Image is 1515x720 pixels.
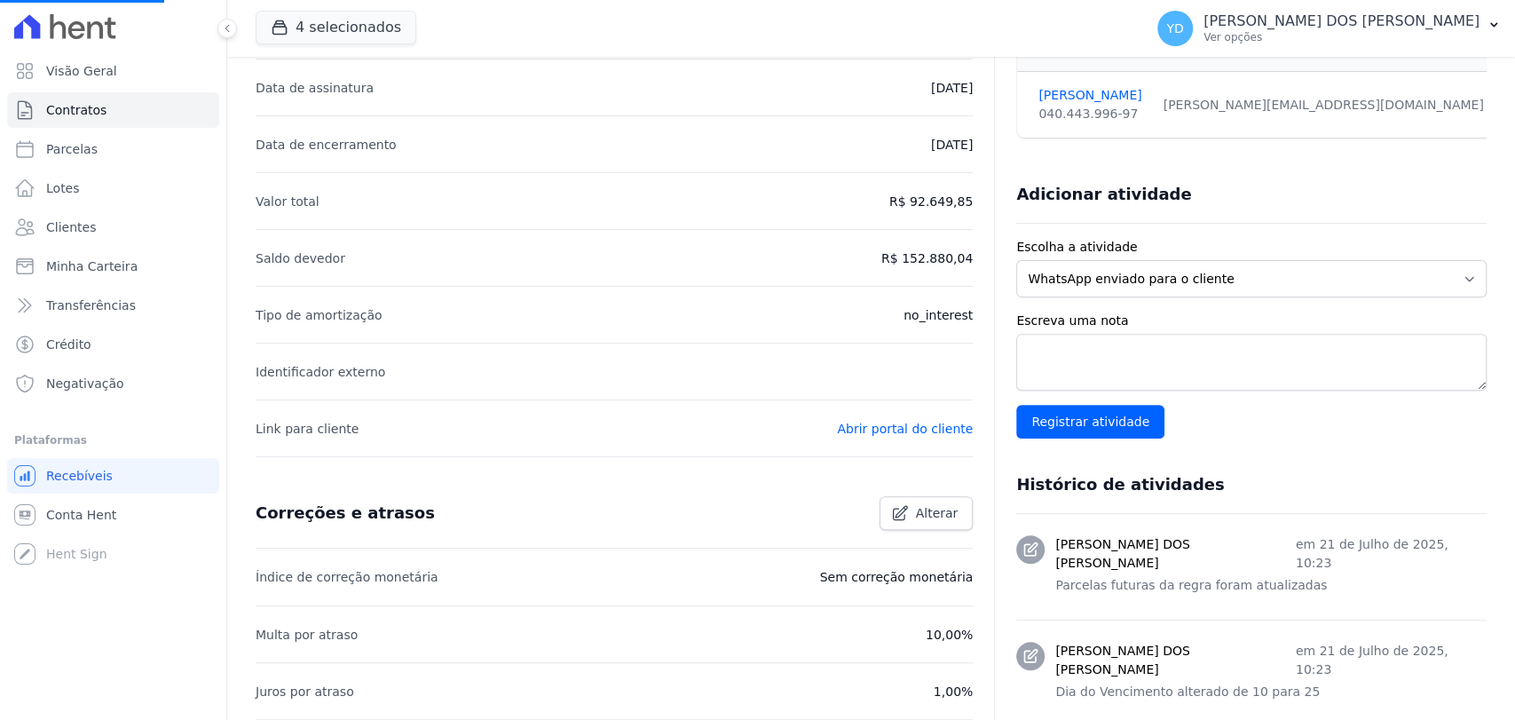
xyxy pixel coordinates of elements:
label: Escreva uma nota [1016,312,1487,330]
h3: Adicionar atividade [1016,184,1191,205]
h3: Histórico de atividades [1016,474,1224,495]
p: [DATE] [931,134,973,155]
a: Transferências [7,288,219,323]
p: 1,00% [934,681,973,702]
p: [DATE] [931,77,973,99]
button: 4 selecionados [256,11,416,44]
a: Parcelas [7,131,219,167]
p: Juros por atraso [256,681,354,702]
a: [PERSON_NAME] [1038,86,1141,105]
a: Crédito [7,327,219,362]
a: Visão Geral [7,53,219,89]
p: em 21 de Julho de 2025, 10:23 [1296,642,1487,679]
p: [PERSON_NAME] DOS [PERSON_NAME] [1203,12,1479,30]
p: R$ 92.649,85 [889,191,973,212]
a: Minha Carteira [7,249,219,284]
p: Data de assinatura [256,77,374,99]
p: Índice de correção monetária [256,566,438,588]
span: Clientes [46,218,96,236]
p: em 21 de Julho de 2025, 10:23 [1296,535,1487,573]
label: Escolha a atividade [1016,238,1487,257]
p: Data de encerramento [256,134,397,155]
span: YD [1166,22,1183,35]
span: Visão Geral [46,62,117,80]
p: Valor total [256,191,320,212]
button: YD [PERSON_NAME] DOS [PERSON_NAME] Ver opções [1143,4,1515,53]
span: Transferências [46,297,136,314]
span: Minha Carteira [46,257,138,275]
p: Dia do Vencimento alterado de 10 para 25 [1055,683,1487,701]
h3: [PERSON_NAME] DOS [PERSON_NAME] [1055,642,1296,679]
a: Clientes [7,210,219,245]
a: Contratos [7,92,219,128]
span: Parcelas [46,140,98,158]
p: 10,00% [926,624,973,645]
p: Multa por atraso [256,624,358,645]
span: Recebíveis [46,467,113,485]
p: Sem correção monetária [820,566,974,588]
p: no_interest [903,305,973,326]
span: Conta Hent [46,506,116,524]
a: Lotes [7,170,219,206]
div: Plataformas [14,430,212,451]
p: Identificador externo [256,361,385,383]
p: Saldo devedor [256,248,345,269]
a: Recebíveis [7,458,219,494]
p: Ver opções [1203,30,1479,44]
span: Contratos [46,101,107,119]
span: Crédito [46,336,91,353]
div: 040.443.996-97 [1038,105,1141,123]
span: Lotes [46,179,80,197]
div: [PERSON_NAME][EMAIL_ADDRESS][DOMAIN_NAME] [1164,96,1502,115]
p: Parcelas futuras da regra foram atualizadas [1055,576,1487,595]
p: Tipo de amortização [256,305,383,326]
p: Link para cliente [256,418,359,439]
a: Abrir portal do cliente [837,422,973,436]
h3: [PERSON_NAME] DOS [PERSON_NAME] [1055,535,1296,573]
p: R$ 152.880,04 [881,248,973,269]
input: Registrar atividade [1016,405,1164,439]
span: Alterar [916,504,959,522]
span: Negativação [46,375,124,392]
a: Negativação [7,366,219,401]
a: Alterar [880,496,974,530]
a: Conta Hent [7,497,219,533]
h3: Correções e atrasos [256,502,435,524]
